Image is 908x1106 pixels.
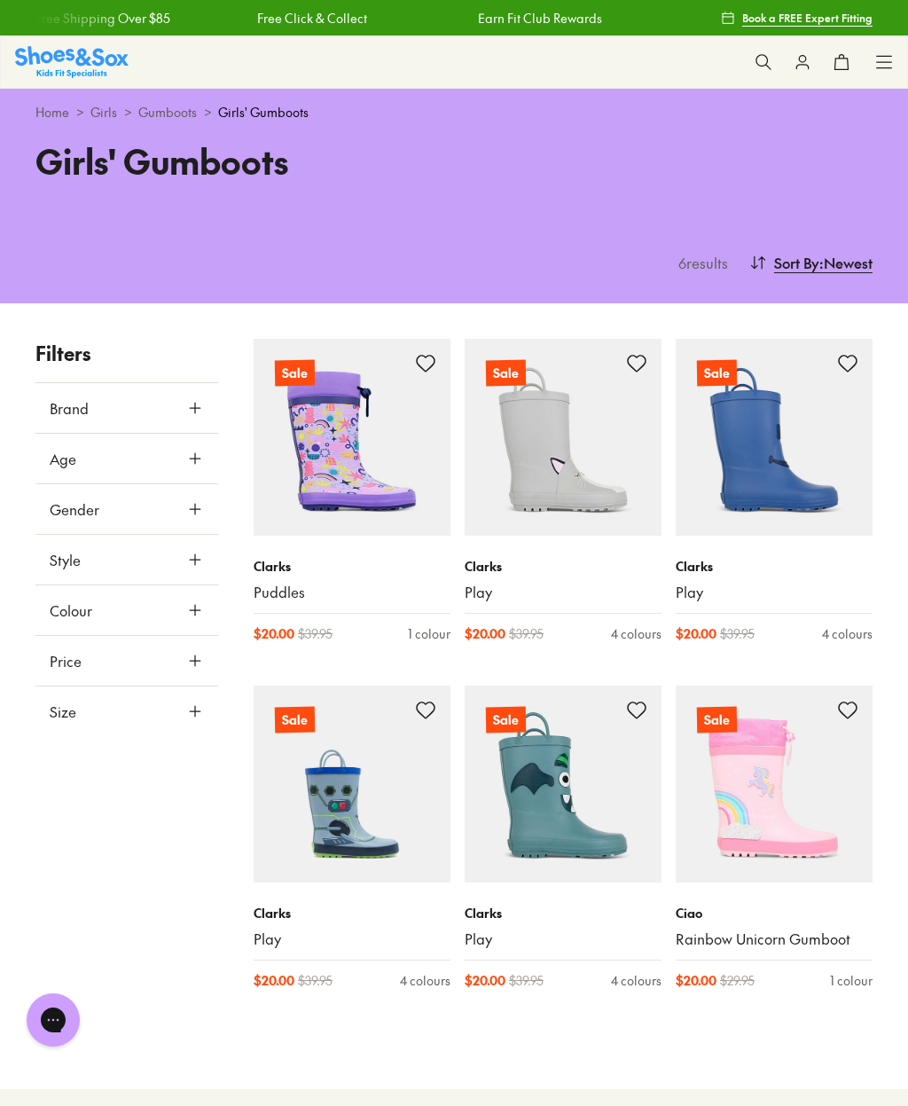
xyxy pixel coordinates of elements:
[742,10,873,26] span: Book a FREE Expert Fitting
[611,971,661,990] div: 4 colours
[465,624,505,643] span: $ 20.00
[671,252,728,273] p: 6 results
[254,971,294,990] span: $ 20.00
[465,971,505,990] span: $ 20.00
[35,585,218,635] button: Colour
[465,583,661,602] a: Play
[275,707,315,733] p: Sale
[749,243,873,282] button: Sort By:Newest
[676,971,716,990] span: $ 20.00
[676,583,873,602] a: Play
[676,930,873,949] a: Rainbow Unicorn Gumboot
[50,549,81,570] span: Style
[697,707,737,733] p: Sale
[697,360,737,387] p: Sale
[676,339,873,536] a: Sale
[465,339,661,536] a: Sale
[35,535,218,584] button: Style
[254,686,450,882] a: Sale
[400,971,450,990] div: 4 colours
[465,930,661,949] a: Play
[15,46,129,77] a: Shoes & Sox
[35,136,433,186] h1: Girls' Gumboots
[35,383,218,433] button: Brand
[254,624,294,643] span: $ 20.00
[35,636,218,686] button: Price
[774,252,819,273] span: Sort By
[720,624,755,643] span: $ 39.95
[676,624,716,643] span: $ 20.00
[35,103,873,122] div: > > >
[822,624,873,643] div: 4 colours
[408,624,450,643] div: 1 colour
[50,600,92,621] span: Colour
[720,971,755,990] span: $ 29.95
[35,434,218,483] button: Age
[50,498,99,520] span: Gender
[486,707,526,733] p: Sale
[254,904,450,922] p: Clarks
[721,2,873,34] a: Book a FREE Expert Fitting
[509,971,544,990] span: $ 39.95
[465,686,661,882] a: Sale
[254,583,450,602] a: Puddles
[218,103,309,122] span: Girls' Gumboots
[254,557,450,576] p: Clarks
[90,103,117,122] a: Girls
[465,557,661,576] p: Clarks
[50,448,76,469] span: Age
[35,103,69,122] a: Home
[676,686,873,882] a: Sale
[275,360,315,387] p: Sale
[138,103,197,122] a: Gumboots
[830,971,873,990] div: 1 colour
[298,971,333,990] span: $ 39.95
[611,624,661,643] div: 4 colours
[35,686,218,736] button: Size
[18,987,89,1053] iframe: Gorgias live chat messenger
[298,624,333,643] span: $ 39.95
[50,650,82,671] span: Price
[50,397,89,419] span: Brand
[15,46,129,77] img: SNS_Logo_Responsive.svg
[509,624,544,643] span: $ 39.95
[35,484,218,534] button: Gender
[676,904,873,922] p: Ciao
[465,904,661,922] p: Clarks
[486,360,526,387] p: Sale
[254,930,450,949] a: Play
[35,339,218,368] p: Filters
[676,557,873,576] p: Clarks
[50,701,76,722] span: Size
[254,339,450,536] a: Sale
[819,252,873,273] span: : Newest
